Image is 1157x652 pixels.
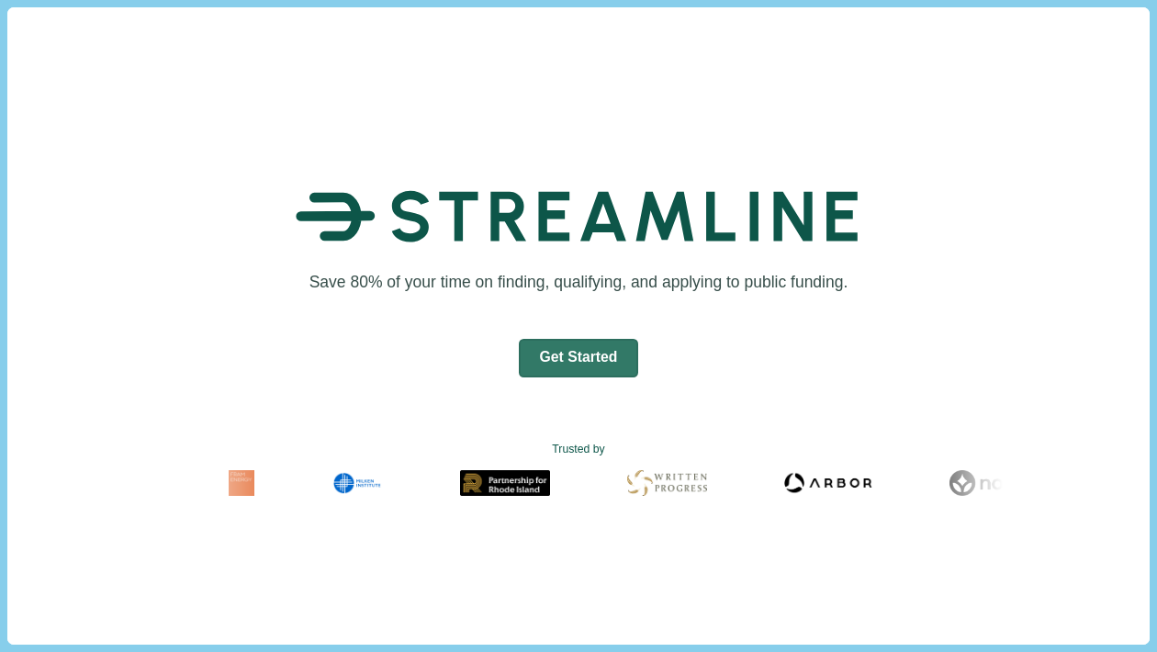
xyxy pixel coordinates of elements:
h1: Save 80% of your time on finding, qualifying, and applying to public funding. [303,271,854,294]
img: Noya Logo [944,470,1020,496]
text: Trusted by [552,442,604,458]
button: Get Started [519,339,639,377]
img: Streamline Climate Logo [296,165,861,268]
img: Fram Energy Logo [223,470,249,496]
img: Arbor Logo [779,470,867,496]
img: Partnership for Rhode Island Logo [455,470,545,496]
img: Written Progress Logo [622,470,702,496]
img: Milken Institute Logo [326,470,377,496]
